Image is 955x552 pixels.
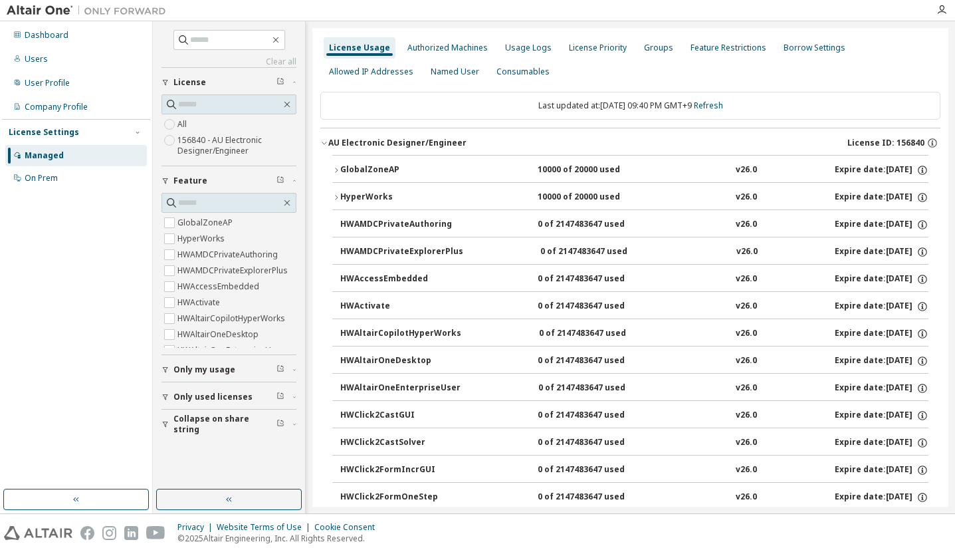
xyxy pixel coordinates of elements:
div: 10000 of 20000 used [538,164,657,176]
div: HyperWorks [340,192,460,204]
div: v26.0 [736,164,757,176]
label: All [177,116,189,132]
div: Expire date: [DATE] [835,410,928,422]
div: 0 of 2147483647 used [538,437,657,449]
div: Borrow Settings [784,43,845,53]
button: Collapse on share string [161,410,296,439]
div: v26.0 [736,328,757,340]
div: HWClick2FormOneStep [340,491,460,503]
div: v26.0 [736,219,757,231]
div: Feature Restrictions [690,43,766,53]
div: Groups [644,43,673,53]
div: v26.0 [736,491,757,503]
div: Expire date: [DATE] [835,192,928,204]
span: Only used licenses [173,392,253,402]
div: HWActivate [340,301,460,313]
div: 0 of 2147483647 used [538,410,657,422]
button: HWAccessEmbedded0 of 2147483647 usedv26.0Expire date:[DATE] [340,265,928,294]
button: HWAMDCPrivateAuthoring0 of 2147483647 usedv26.0Expire date:[DATE] [340,210,928,239]
div: Expire date: [DATE] [835,437,928,449]
div: v26.0 [736,246,758,258]
div: Usage Logs [505,43,552,53]
label: HWAltairCopilotHyperWorks [177,311,288,327]
button: HWClick2FormIncrGUI0 of 2147483647 usedv26.0Expire date:[DATE] [340,456,928,485]
div: v26.0 [736,192,757,204]
div: Cookie Consent [314,522,383,533]
span: Clear filter [276,176,284,186]
div: 0 of 2147483647 used [538,355,657,367]
label: HyperWorks [177,231,227,247]
span: License ID: 156840 [847,138,924,148]
label: GlobalZoneAP [177,215,235,231]
div: License Settings [9,127,79,138]
div: Expire date: [DATE] [835,246,928,258]
div: Named User [431,67,479,77]
div: Expire date: [DATE] [835,219,928,231]
div: 0 of 2147483647 used [538,382,658,394]
a: Refresh [694,100,723,111]
div: License Priority [569,43,627,53]
button: HWAltairOneDesktop0 of 2147483647 usedv26.0Expire date:[DATE] [340,346,928,376]
label: HWAMDCPrivateExplorerPlus [177,263,290,279]
span: Clear filter [276,419,284,430]
div: Allowed IP Addresses [329,67,413,77]
span: Feature [173,176,207,186]
span: Clear filter [276,77,284,88]
div: Expire date: [DATE] [835,355,928,367]
div: v26.0 [736,273,757,285]
button: AU Electronic Designer/EngineerLicense ID: 156840 [320,128,940,158]
button: HWAltairOneEnterpriseUser0 of 2147483647 usedv26.0Expire date:[DATE] [340,374,928,403]
div: Company Profile [25,102,88,112]
div: Authorized Machines [407,43,488,53]
div: Website Terms of Use [217,522,314,533]
div: HWAMDCPrivateExplorerPlus [340,246,463,258]
label: HWAltairOneDesktop [177,327,261,343]
div: Expire date: [DATE] [835,382,928,394]
div: Consumables [496,67,550,77]
span: Clear filter [276,392,284,402]
button: HWAMDCPrivateExplorerPlus0 of 2147483647 usedv26.0Expire date:[DATE] [340,237,928,267]
div: Dashboard [25,30,68,41]
button: HWActivate0 of 2147483647 usedv26.0Expire date:[DATE] [340,292,928,321]
label: HWAccessEmbedded [177,279,262,295]
span: Clear filter [276,364,284,375]
div: HWAltairOneEnterpriseUser [340,382,461,394]
div: 0 of 2147483647 used [538,491,657,503]
div: 10000 of 20000 used [538,192,657,204]
img: linkedin.svg [124,526,138,540]
div: HWAMDCPrivateAuthoring [340,219,460,231]
a: Clear all [161,57,296,67]
label: HWAMDCPrivateAuthoring [177,247,280,263]
div: Expire date: [DATE] [835,464,928,476]
span: License [173,77,206,88]
button: Feature [161,166,296,196]
div: 0 of 2147483647 used [538,273,657,285]
button: License [161,68,296,97]
button: Only my usage [161,355,296,384]
button: HWClick2FormOneStep0 of 2147483647 usedv26.0Expire date:[DATE] [340,483,928,512]
div: Expire date: [DATE] [835,164,928,176]
label: HWActivate [177,295,223,311]
div: Expire date: [DATE] [835,273,928,285]
div: On Prem [25,173,58,184]
div: v26.0 [736,382,757,394]
div: v26.0 [736,437,757,449]
div: HWClick2CastGUI [340,410,460,422]
img: altair_logo.svg [4,526,72,540]
button: HWClick2CastGUI0 of 2147483647 usedv26.0Expire date:[DATE] [340,401,928,430]
div: Expire date: [DATE] [835,328,928,340]
div: Users [25,54,48,65]
div: v26.0 [736,301,757,313]
div: Last updated at: [DATE] 09:40 PM GMT+9 [320,92,940,120]
div: User Profile [25,78,70,88]
div: Privacy [177,522,217,533]
div: HWClick2CastSolver [340,437,460,449]
button: GlobalZoneAP10000 of 20000 usedv26.0Expire date:[DATE] [332,156,928,185]
button: Only used licenses [161,382,296,412]
div: v26.0 [736,464,757,476]
p: © 2025 Altair Engineering, Inc. All Rights Reserved. [177,533,383,544]
button: HWClick2CastSolver0 of 2147483647 usedv26.0Expire date:[DATE] [340,428,928,458]
div: 0 of 2147483647 used [540,246,660,258]
div: GlobalZoneAP [340,164,460,176]
img: youtube.svg [146,526,165,540]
